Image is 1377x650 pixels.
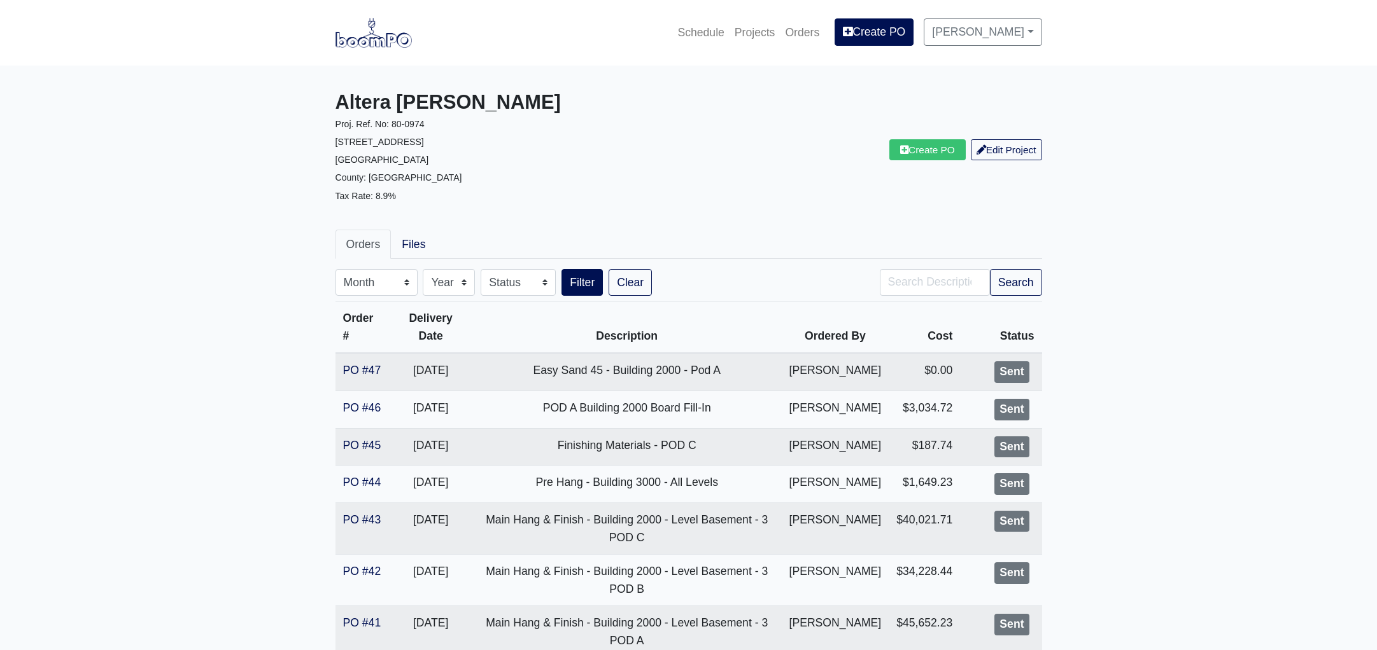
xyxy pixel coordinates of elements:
a: Schedule [672,18,729,46]
a: PO #44 [343,476,381,488]
td: [DATE] [389,391,472,428]
img: boomPO [335,18,412,47]
td: [DATE] [389,502,472,554]
th: Description [472,301,782,354]
td: [DATE] [389,554,472,605]
td: [PERSON_NAME] [782,502,889,554]
div: Sent [994,511,1029,532]
td: $3,034.72 [889,391,960,428]
small: [GEOGRAPHIC_DATA] [335,155,429,165]
th: Order # [335,301,390,354]
td: $1,649.23 [889,466,960,503]
td: [DATE] [389,466,472,503]
a: Edit Project [971,139,1042,160]
small: Tax Rate: 8.9% [335,191,396,201]
td: $0.00 [889,353,960,391]
a: Projects [730,18,780,46]
td: Pre Hang - Building 3000 - All Levels [472,466,782,503]
a: PO #43 [343,513,381,526]
a: Orders [780,18,824,46]
td: [PERSON_NAME] [782,428,889,466]
div: Sent [994,473,1029,495]
a: PO #46 [343,401,381,414]
div: Sent [994,614,1029,635]
a: PO #47 [343,364,381,377]
a: Files [391,230,436,259]
th: Ordered By [782,301,889,354]
td: $187.74 [889,428,960,466]
td: [DATE] [389,428,472,466]
div: Sent [994,562,1029,584]
td: [PERSON_NAME] [782,391,889,428]
td: [PERSON_NAME] [782,466,889,503]
a: Orders [335,230,392,259]
td: [DATE] [389,353,472,391]
small: [STREET_ADDRESS] [335,137,424,147]
td: POD A Building 2000 Board Fill-In [472,391,782,428]
th: Cost [889,301,960,354]
a: PO #45 [343,439,381,452]
td: Main Hang & Finish - Building 2000 - Level Basement - 3 POD B [472,554,782,605]
td: $40,021.71 [889,502,960,554]
td: [PERSON_NAME] [782,554,889,605]
a: PO #42 [343,565,381,577]
button: Filter [561,269,603,296]
td: Main Hang & Finish - Building 2000 - Level Basement - 3 POD C [472,502,782,554]
a: Create PO [889,139,966,160]
h3: Altera [PERSON_NAME] [335,91,679,114]
td: Easy Sand 45 - Building 2000 - Pod A [472,353,782,391]
div: Sent [994,436,1029,458]
th: Delivery Date [389,301,472,354]
input: Search [880,269,990,296]
small: County: [GEOGRAPHIC_DATA] [335,172,462,183]
a: Clear [609,269,652,296]
td: Finishing Materials - POD C [472,428,782,466]
th: Status [960,301,1042,354]
button: Search [990,269,1042,296]
td: [PERSON_NAME] [782,353,889,391]
small: Proj. Ref. No: 80-0974 [335,119,425,129]
a: PO #41 [343,616,381,629]
td: $34,228.44 [889,554,960,605]
a: Create PO [835,18,914,45]
div: Sent [994,399,1029,420]
a: [PERSON_NAME] [924,18,1042,45]
div: Sent [994,361,1029,383]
